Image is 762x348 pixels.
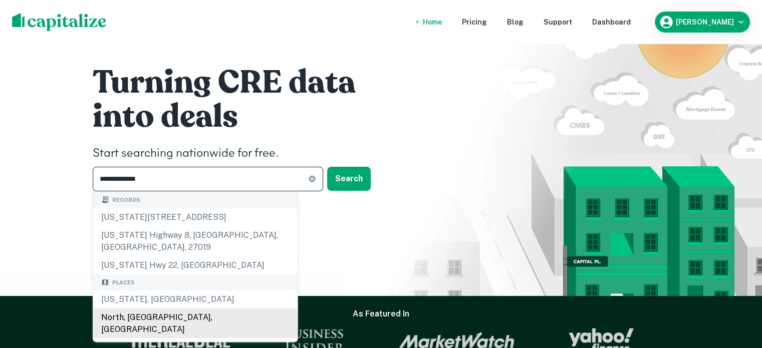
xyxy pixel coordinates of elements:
iframe: Chat Widget [712,268,762,316]
a: Blog [507,17,524,28]
a: Home [423,17,442,28]
button: Search [327,167,371,191]
button: [PERSON_NAME] [655,12,750,33]
h1: Turning CRE data [93,63,393,103]
h1: into deals [93,97,393,137]
img: capitalize-logo.png [12,13,107,31]
span: Records [112,196,140,204]
h4: Start searching nationwide for free. [93,145,393,163]
div: [US_STATE] highway 8, [GEOGRAPHIC_DATA], [GEOGRAPHIC_DATA], 27019 [93,226,298,256]
a: Support [544,17,572,28]
a: Dashboard [592,17,631,28]
div: [US_STATE] hwy 22, [GEOGRAPHIC_DATA] [93,256,298,274]
h6: [PERSON_NAME] [676,19,734,26]
div: [US_STATE], [GEOGRAPHIC_DATA] [93,290,298,308]
div: North, [GEOGRAPHIC_DATA], [GEOGRAPHIC_DATA] [93,308,298,338]
span: Places [112,278,135,286]
h6: As Featured In [353,308,409,320]
a: Pricing [462,17,487,28]
div: [US_STATE][STREET_ADDRESS] [93,208,298,226]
